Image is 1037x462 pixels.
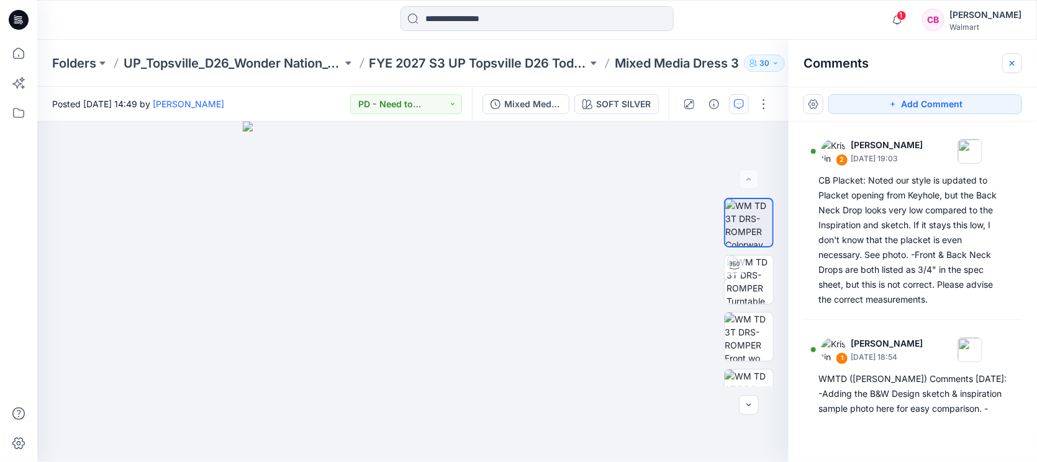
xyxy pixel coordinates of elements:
div: CB Placket: Noted our style is updated to Placket opening from Keyhole, but the Back Neck Drop lo... [818,173,1007,307]
img: Kristin Veit [821,139,846,164]
div: Walmart [949,22,1021,32]
div: 1 [836,352,848,365]
img: WM TD 3T DRS-ROMPER Back wo Avatar [725,370,773,418]
button: 30 [744,55,785,72]
div: Mixed Media Dress 3 [504,97,561,111]
p: [DATE] 19:03 [851,153,923,165]
a: [PERSON_NAME] [153,99,224,109]
p: 30 [759,56,769,70]
p: [DATE] 18:54 [851,351,923,363]
div: [PERSON_NAME] [949,7,1021,22]
a: UP_Topsville_D26_Wonder Nation_Toddler Girl [124,55,342,72]
img: eyJhbGciOiJIUzI1NiIsImtpZCI6IjAiLCJzbHQiOiJzZXMiLCJ0eXAiOiJKV1QifQ.eyJkYXRhIjp7InR5cGUiOiJzdG9yYW... [243,122,584,462]
span: 1 [897,11,907,20]
button: Details [704,94,724,114]
div: CB [922,9,944,31]
p: Mixed Media Dress 3 [615,55,739,72]
a: FYE 2027 S3 UP Topsville D26 Toddler Girl Wonder Nation [369,55,588,72]
img: Kristin Veit [821,337,846,362]
h2: Comments [804,56,869,71]
button: Mixed Media Dress 3 [482,94,569,114]
span: Posted [DATE] 14:49 by [52,97,224,110]
img: WM TD 3T DRS-ROMPER Colorway wo Avatar [725,199,772,246]
div: SOFT SILVER [596,97,651,111]
p: [PERSON_NAME] [851,138,923,153]
a: Folders [52,55,96,72]
img: WM TD 3T DRS-ROMPER Turntable with Avatar [727,255,773,304]
img: WM TD 3T DRS-ROMPER Front wo Avatar [725,313,773,361]
button: SOFT SILVER [574,94,659,114]
p: [PERSON_NAME] [851,336,923,351]
button: Add Comment [828,94,1022,114]
div: 2 [836,154,848,166]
